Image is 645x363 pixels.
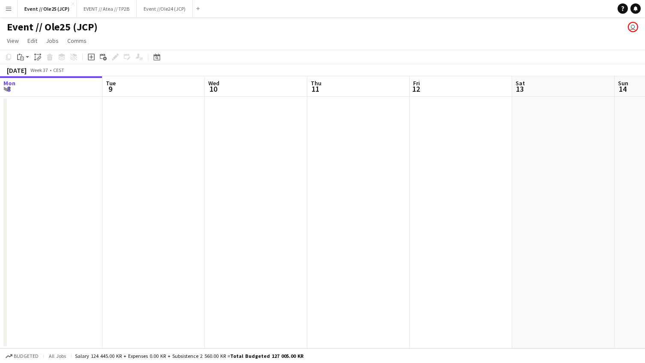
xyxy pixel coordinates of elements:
span: Thu [311,79,321,87]
span: Edit [27,37,37,45]
button: EVENT // Atea // TP2B [77,0,137,17]
div: [DATE] [7,66,27,75]
span: Comms [67,37,87,45]
a: Jobs [42,35,62,46]
a: Comms [64,35,90,46]
span: 13 [514,84,525,94]
span: 10 [207,84,219,94]
span: 12 [412,84,420,94]
button: Event //Ole24 (JCP) [137,0,193,17]
a: Edit [24,35,41,46]
span: Sat [516,79,525,87]
span: View [7,37,19,45]
h1: Event // Ole25 (JCP) [7,21,98,33]
span: 8 [2,84,15,94]
span: Tue [106,79,116,87]
span: 14 [617,84,628,94]
span: All jobs [47,353,68,359]
span: 9 [105,84,116,94]
span: Total Budgeted 127 005.00 KR [230,353,303,359]
span: 11 [309,84,321,94]
button: Event // Ole25 (JCP) [18,0,77,17]
span: Budgeted [14,353,39,359]
div: CEST [53,67,64,73]
app-user-avatar: Ole Rise [628,22,638,32]
span: Week 37 [28,67,50,73]
div: Salary 124 445.00 KR + Expenses 0.00 KR + Subsistence 2 560.00 KR = [75,353,303,359]
a: View [3,35,22,46]
span: Wed [208,79,219,87]
span: Jobs [46,37,59,45]
span: Sun [618,79,628,87]
button: Budgeted [4,351,40,361]
span: Fri [413,79,420,87]
span: Mon [3,79,15,87]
